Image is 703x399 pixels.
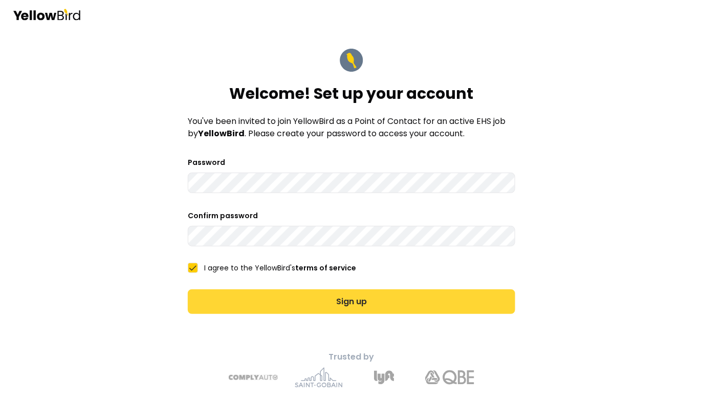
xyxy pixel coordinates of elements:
a: terms of service [295,263,356,273]
label: Confirm password [188,211,258,221]
button: Sign up [188,289,515,314]
p: You've been invited to join YellowBird as a Point of Contact for an active EHS job by . Please cr... [188,115,515,140]
label: Password [188,157,225,167]
p: Trusted by [180,351,523,363]
label: I agree to the YellowBird's [204,264,356,271]
strong: YellowBird [198,128,245,139]
h1: Welcome! Set up your account [230,85,474,103]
